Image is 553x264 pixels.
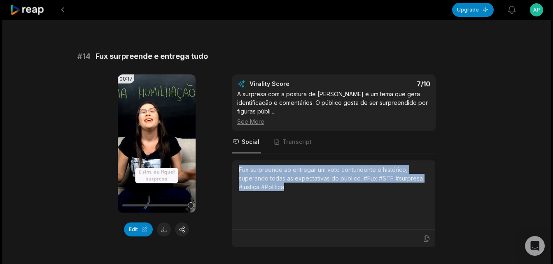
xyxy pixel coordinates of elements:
[237,117,430,126] div: See More
[77,51,91,62] span: # 14
[237,90,430,126] div: A surpresa com a postura de [PERSON_NAME] é um tema que gera identificação e comentários. O públi...
[96,51,208,62] span: Fux surpreende e entrega tudo
[124,222,153,236] button: Edit
[250,80,338,88] div: Virality Score
[242,138,259,146] span: Social
[342,80,430,88] div: 7 /10
[232,131,436,153] nav: Tabs
[452,3,494,17] button: Upgrade
[282,138,312,146] span: Transcript
[525,236,545,256] div: Open Intercom Messenger
[239,165,429,191] div: Fux surpreende ao entregar um voto contundente e histórico, superando todas as expectativas do pú...
[118,74,196,213] video: Your browser does not support mp4 format.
